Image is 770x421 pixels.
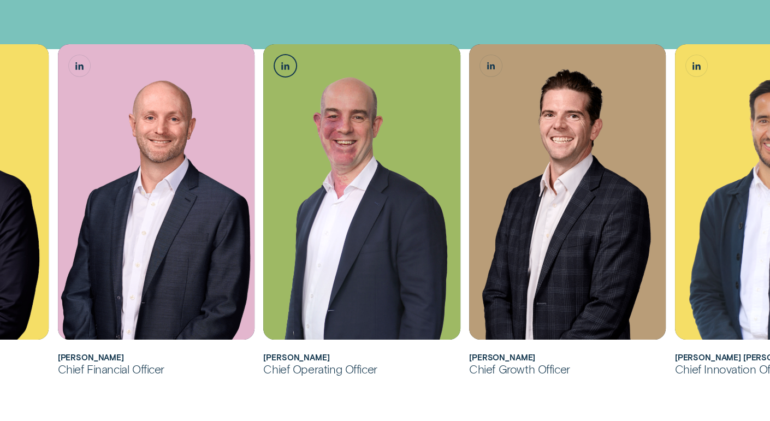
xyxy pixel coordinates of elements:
[263,353,460,362] h2: Sam Harding
[69,55,90,76] a: Matthew Lewis, Chief Financial Officer LinkedIn button
[275,55,296,76] a: Sam Harding, Chief Operating Officer LinkedIn button
[263,362,460,377] div: Chief Operating Officer
[58,44,254,340] img: Matthew Lewis
[58,353,254,362] h2: Matthew Lewis
[469,362,666,377] div: Chief Growth Officer
[469,44,666,340] div: James Goodwin, Chief Growth Officer
[263,44,460,340] div: Sam Harding, Chief Operating Officer
[58,44,254,340] div: Matthew Lewis, Chief Financial Officer
[481,55,502,76] a: James Goodwin, Chief Growth Officer LinkedIn button
[58,362,254,377] div: Chief Financial Officer
[469,353,666,362] h2: James Goodwin
[469,44,666,340] img: James Goodwin
[686,55,707,76] a: Álvaro Carpio Colón, Chief Innovation Officer LinkedIn button
[263,44,460,340] img: Sam Harding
